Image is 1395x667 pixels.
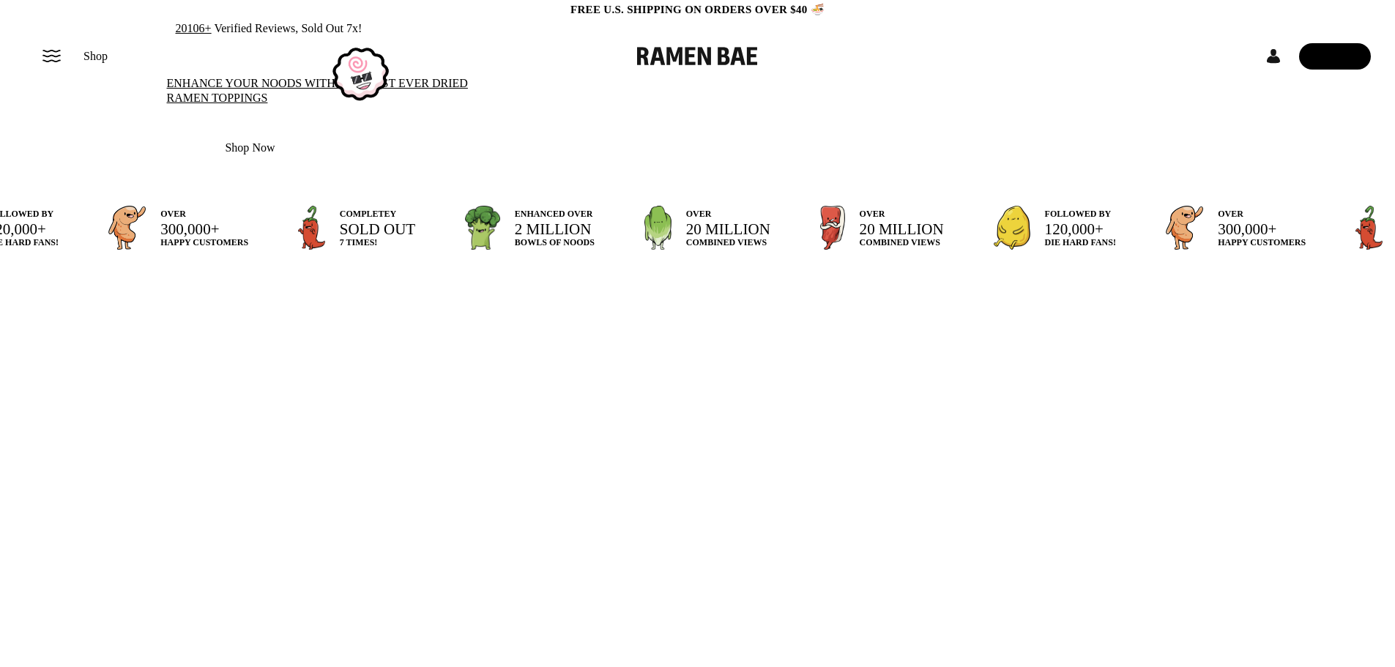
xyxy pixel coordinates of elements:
span: Cart [1323,50,1347,62]
a: Shop Now [167,127,334,168]
a: Cart [1299,39,1371,74]
span: Shop [83,48,108,65]
button: Mobile Menu Trigger [42,50,62,62]
span: Shop Now [225,139,275,157]
span: Free U.S. Shipping on Orders over $40 🍜 [570,4,825,15]
a: Shop [83,43,108,70]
